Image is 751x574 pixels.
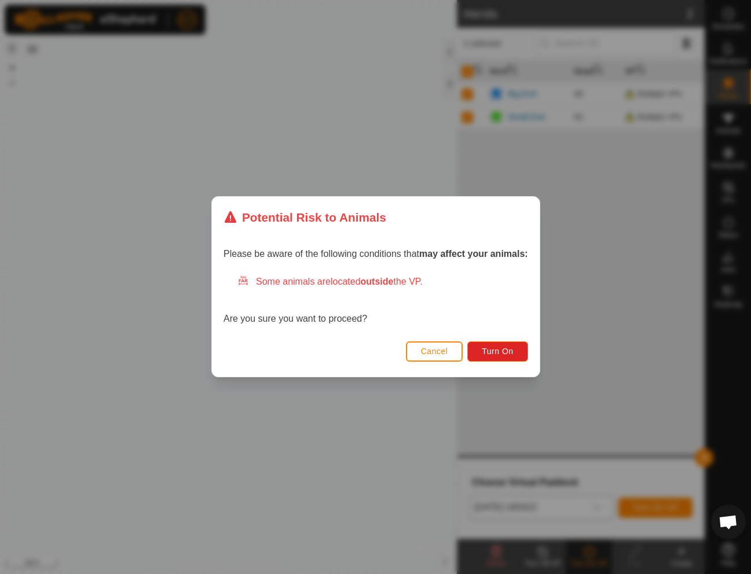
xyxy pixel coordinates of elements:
span: Please be aware of the following conditions that [224,249,528,259]
span: Turn On [482,347,513,356]
strong: outside [360,277,393,287]
span: Cancel [420,347,448,356]
button: Cancel [405,341,463,362]
button: Turn On [467,341,527,362]
strong: may affect your animals: [419,249,528,259]
span: located the VP. [331,277,423,287]
div: Are you sure you want to proceed? [224,275,528,326]
div: Some animals are [237,275,528,289]
div: Open chat [711,505,746,539]
div: Potential Risk to Animals [224,208,386,226]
